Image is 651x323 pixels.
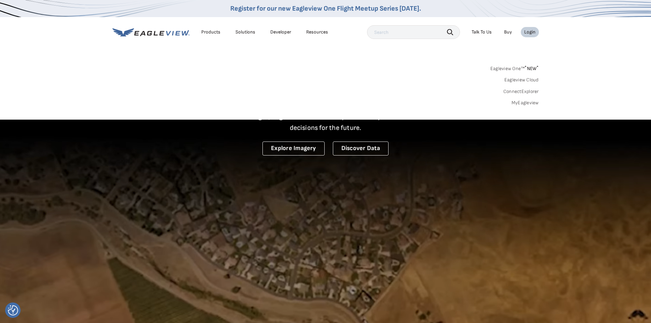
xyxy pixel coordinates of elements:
button: Consent Preferences [8,305,18,315]
a: Register for our new Eagleview One Flight Meetup Series [DATE]. [230,4,421,13]
a: MyEagleview [512,100,539,106]
span: NEW [525,66,539,71]
a: Eagleview One™*NEW* [490,64,539,71]
div: Solutions [235,29,255,35]
a: Discover Data [333,142,389,156]
a: Explore Imagery [262,142,325,156]
a: Buy [504,29,512,35]
img: Revisit consent button [8,305,18,315]
a: Eagleview Cloud [504,77,539,83]
div: Products [201,29,220,35]
a: Developer [270,29,291,35]
div: Login [524,29,535,35]
a: ConnectExplorer [503,89,539,95]
div: Talk To Us [472,29,492,35]
input: Search [367,25,460,39]
div: Resources [306,29,328,35]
